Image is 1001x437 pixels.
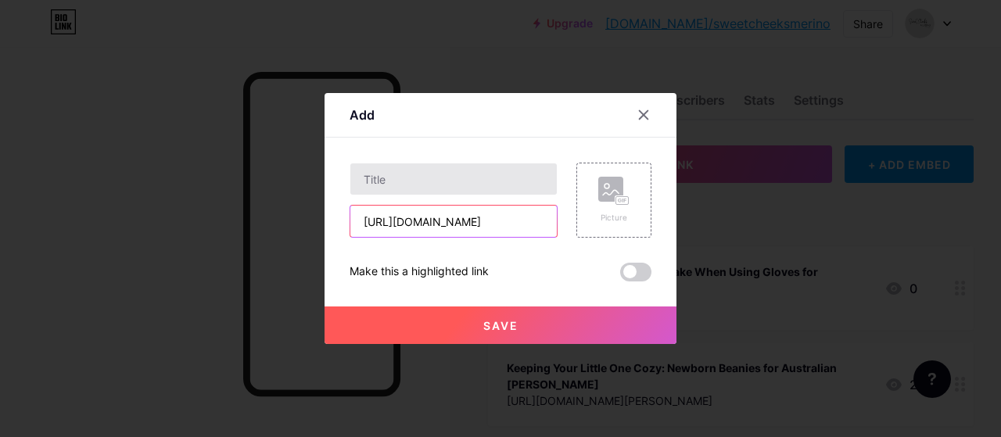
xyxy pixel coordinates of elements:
[598,212,630,224] div: Picture
[350,263,489,281] div: Make this a highlighted link
[483,319,518,332] span: Save
[350,163,557,195] input: Title
[325,306,676,344] button: Save
[350,206,557,237] input: URL
[350,106,375,124] div: Add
